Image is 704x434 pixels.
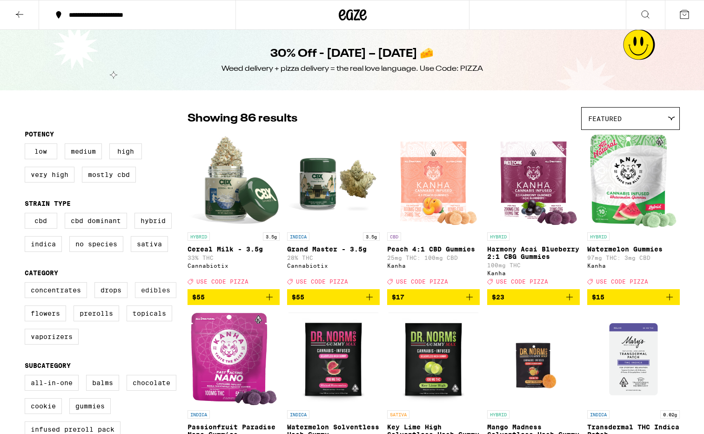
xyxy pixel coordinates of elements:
label: Drops [94,282,127,298]
p: Cereal Milk - 3.5g [188,245,280,253]
p: INDICA [287,410,309,419]
p: INDICA [188,410,210,419]
legend: Strain Type [25,200,71,207]
span: $17 [392,293,404,301]
label: Indica [25,236,62,252]
div: Cannabiotix [287,263,380,269]
p: 3.5g [363,232,380,241]
p: Peach 4:1 CBD Gummies [387,245,480,253]
p: Harmony Acai Blueberry 2:1 CBG Gummies [487,245,580,260]
p: HYBRID [188,232,210,241]
p: HYBRID [487,232,510,241]
button: Add to bag [287,289,380,305]
label: Flowers [25,305,66,321]
button: Add to bag [587,289,680,305]
label: Concentrates [25,282,87,298]
label: Mostly CBD [82,167,136,183]
p: Watermelon Gummies [587,245,680,253]
label: No Species [69,236,123,252]
img: Kanha - Harmony Acai Blueberry 2:1 CBG Gummies [488,135,579,228]
img: Kanha - Passionfruit Paradise Nano Gummies [190,312,277,406]
p: SATIVA [387,410,409,419]
label: Hybrid [134,213,172,229]
label: Low [25,143,57,159]
span: $15 [592,293,604,301]
label: CBD Dominant [65,213,127,229]
div: Kanha [587,263,680,269]
label: All-In-One [25,375,79,391]
img: Kanha - Peach 4:1 CBD Gummies [388,135,479,228]
img: Kanha - Watermelon Gummies [590,135,677,228]
p: CBD [387,232,401,241]
p: HYBRID [487,410,510,419]
button: Add to bag [188,289,280,305]
a: Open page for Watermelon Gummies from Kanha [587,135,680,289]
img: Dr. Norm's - Key Lime High Solventless Hash Gummy [389,312,478,406]
a: Open page for Peach 4:1 CBD Gummies from Kanha [387,135,480,289]
span: Featured [588,115,622,122]
p: Grand Master - 3.5g [287,245,380,253]
div: Kanha [387,263,480,269]
label: Medium [65,143,102,159]
h1: 30% Off - [DATE] – [DATE] 🧀 [270,46,434,62]
a: Open page for Cereal Milk - 3.5g from Cannabiotix [188,135,280,289]
label: Topicals [127,305,172,321]
p: 33% THC [188,255,280,261]
label: High [109,143,142,159]
img: Cannabiotix - Cereal Milk - 3.5g [188,135,280,228]
span: USE CODE PIZZA [396,278,448,285]
label: Sativa [131,236,168,252]
button: Add to bag [387,289,480,305]
img: Cannabiotix - Grand Master - 3.5g [287,135,380,228]
span: $55 [292,293,304,301]
span: $55 [192,293,205,301]
div: Weed delivery + pizza delivery = the real love language. Use Code: PIZZA [221,64,483,74]
div: Kanha [487,270,580,276]
p: INDICA [287,232,309,241]
legend: Category [25,269,58,277]
span: USE CODE PIZZA [596,278,648,285]
p: 97mg THC: 3mg CBD [587,255,680,261]
button: Add to bag [487,289,580,305]
span: USE CODE PIZZA [296,278,348,285]
img: Dr. Norm's - Watermelon Solventless Hash Gummy [288,312,378,406]
span: $23 [492,293,504,301]
legend: Subcategory [25,362,71,369]
p: 3.5g [263,232,280,241]
label: Chocolate [127,375,176,391]
p: HYBRID [587,232,610,241]
div: Cannabiotix [188,263,280,269]
legend: Potency [25,130,54,138]
a: Open page for Harmony Acai Blueberry 2:1 CBG Gummies from Kanha [487,135,580,289]
a: Open page for Grand Master - 3.5g from Cannabiotix [287,135,380,289]
label: CBD [25,213,57,229]
span: USE CODE PIZZA [496,278,548,285]
span: USE CODE PIZZA [196,278,248,285]
label: Very High [25,167,74,183]
label: Prerolls [74,305,119,321]
p: INDICA [587,410,610,419]
p: 28% THC [287,255,380,261]
label: Cookie [25,398,62,414]
img: Mary's Medicinals - Transdermal THC Indica Patch [587,312,680,406]
img: Dr. Norm's - Mango Madness Solventless Hash Gummy [487,312,580,406]
label: Balms [86,375,119,391]
label: Gummies [69,398,111,414]
p: 25mg THC: 100mg CBD [387,255,480,261]
p: 0.02g [660,410,680,419]
label: Vaporizers [25,329,79,345]
p: 100mg THC [487,262,580,268]
label: Edibles [135,282,176,298]
p: Showing 86 results [188,111,297,127]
